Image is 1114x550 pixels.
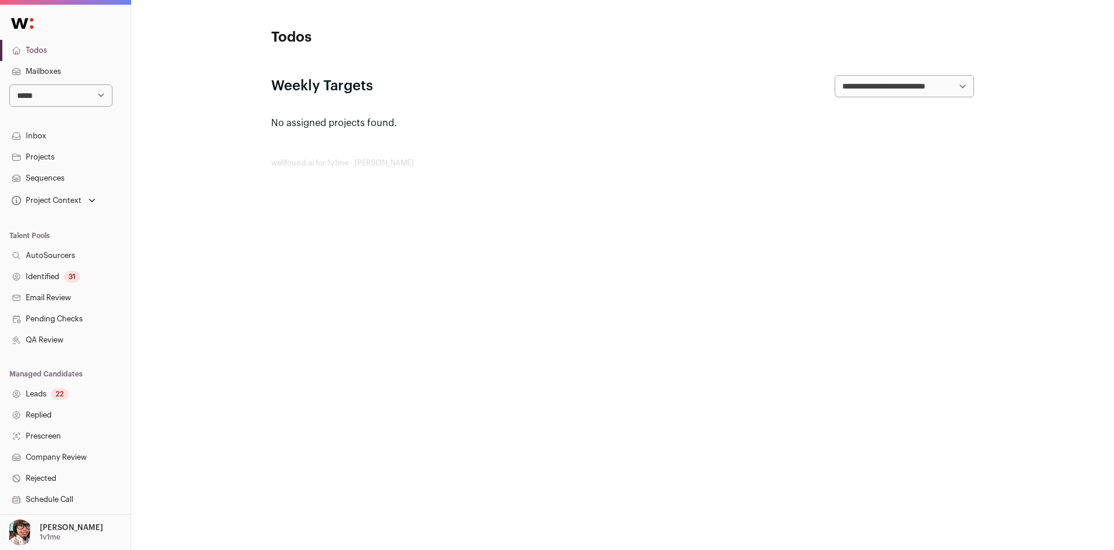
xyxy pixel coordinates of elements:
button: Open dropdown [5,520,105,545]
h1: Todos [271,28,505,47]
button: Open dropdown [9,192,98,209]
footer: wellfound:ai for 1v1me - [PERSON_NAME] [271,158,974,168]
div: 31 [64,271,80,283]
p: [PERSON_NAME] [40,523,103,532]
p: No assigned projects found. [271,116,974,130]
p: 1v1me [40,532,60,542]
h2: Weekly Targets [271,77,373,96]
div: Project Context [9,196,81,205]
img: 14759586-medium_jpg [7,520,33,545]
img: Wellfound [5,12,40,35]
div: 22 [51,388,69,400]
